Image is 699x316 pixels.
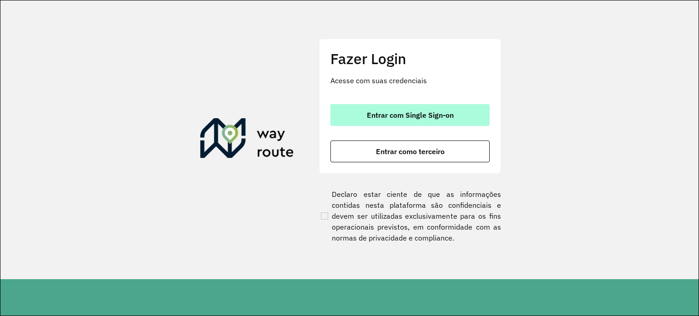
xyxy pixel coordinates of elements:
p: Acesse com suas credenciais [330,75,490,86]
h2: Fazer Login [330,50,490,67]
span: Entrar com Single Sign-on [367,111,454,119]
span: Entrar como terceiro [376,148,445,155]
button: button [330,140,490,162]
label: Declaro estar ciente de que as informações contidas nesta plataforma são confidenciais e devem se... [319,189,501,243]
button: button [330,104,490,126]
img: Roteirizador AmbevTech [200,118,294,162]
